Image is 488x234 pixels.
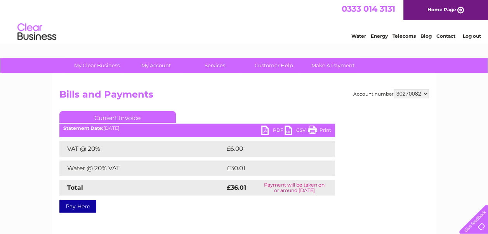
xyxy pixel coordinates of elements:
a: CSV [285,126,308,137]
strong: £36.01 [227,184,246,191]
a: Pay Here [59,200,96,213]
a: Blog [420,33,432,39]
div: Account number [353,89,429,98]
a: Current Invoice [59,111,176,123]
td: £30.01 [225,161,319,176]
b: Statement Date: [63,125,103,131]
div: [DATE] [59,126,335,131]
a: Print [308,126,331,137]
a: Contact [436,33,455,39]
img: logo.png [17,20,57,44]
a: 0333 014 3131 [342,4,395,14]
a: My Clear Business [65,58,129,73]
a: Services [183,58,247,73]
a: Energy [371,33,388,39]
strong: Total [67,184,83,191]
a: Customer Help [242,58,306,73]
div: Clear Business is a trading name of Verastar Limited (registered in [GEOGRAPHIC_DATA] No. 3667643... [61,4,428,38]
a: Telecoms [392,33,416,39]
td: VAT @ 20% [59,141,225,157]
a: My Account [124,58,188,73]
h2: Bills and Payments [59,89,429,104]
a: Make A Payment [301,58,365,73]
a: Log out [462,33,481,39]
td: Payment will be taken on or around [DATE] [254,180,335,196]
td: £6.00 [225,141,317,157]
a: PDF [261,126,285,137]
td: Water @ 20% VAT [59,161,225,176]
a: Water [351,33,366,39]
